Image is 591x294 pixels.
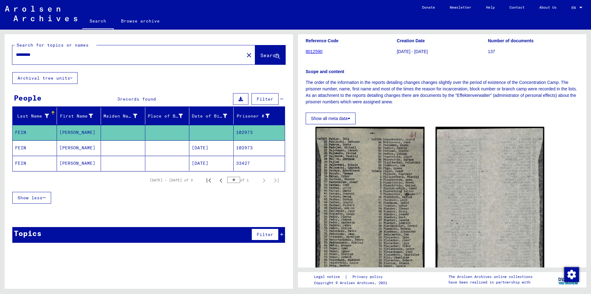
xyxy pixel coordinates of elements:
img: Arolsen_neg.svg [5,6,77,21]
button: Search [255,45,285,64]
div: [DATE] – [DATE] of 3 [150,177,193,183]
p: have been realized in partnership with [448,280,533,285]
div: Maiden Name [103,113,137,119]
a: Legal notice [314,274,345,280]
mat-label: Search for topics or names [17,42,89,48]
span: Show less [18,195,42,201]
a: Search [82,14,114,30]
div: Change consent [564,267,579,282]
img: Change consent [564,267,579,282]
img: yv_logo.png [557,272,580,287]
button: Archival tree units [12,72,78,84]
div: Date of Birth [192,113,227,119]
mat-cell: FEIN [13,156,57,171]
button: Next page [258,174,270,186]
div: of 1 [227,177,258,183]
a: Privacy policy [348,274,390,280]
mat-header-cell: Date of Birth [189,107,234,125]
div: Prisoner # [236,113,270,119]
div: People [14,92,42,103]
mat-cell: 102973 [234,125,285,140]
mat-cell: [PERSON_NAME] [57,125,101,140]
p: Copyright © Arolsen Archives, 2021 [314,280,390,286]
mat-cell: [DATE] [189,140,234,155]
div: First Name [59,111,101,121]
div: First Name [59,113,93,119]
mat-cell: [DATE] [189,156,234,171]
b: Scope and content [306,69,344,74]
mat-header-cell: First Name [57,107,101,125]
mat-select-trigger: EN [571,5,576,10]
a: 8012590 [306,49,323,54]
div: Date of Birth [192,111,235,121]
mat-header-cell: Prisoner # [234,107,285,125]
mat-cell: [PERSON_NAME] [57,156,101,171]
button: Previous page [215,174,227,186]
button: Show all meta data [306,113,356,124]
b: Creation Date [397,38,425,43]
mat-icon: close [245,52,253,59]
div: Maiden Name [103,111,145,121]
b: Reference Code [306,38,339,43]
mat-cell: 33427 [234,156,285,171]
p: 137 [488,48,579,55]
button: First page [203,174,215,186]
div: Place of Birth [148,111,191,121]
div: Last Name [15,113,49,119]
mat-cell: FEIN [13,125,57,140]
span: Filter [257,232,273,237]
button: Clear [243,49,255,61]
span: Search [260,52,279,58]
a: Browse archive [114,14,167,28]
p: [DATE] - [DATE] [397,48,488,55]
div: Topics [14,228,42,239]
mat-cell: 102973 [234,140,285,155]
p: The order of the information in the reports detailing changes changes slightly over the period of... [306,79,579,105]
div: Prisoner # [236,111,278,121]
p: The Arolsen Archives online collections [448,274,533,280]
mat-cell: [PERSON_NAME] [57,140,101,155]
span: Filter [257,96,273,102]
span: 3 [117,96,120,102]
span: records found [120,96,156,102]
div: | [314,274,390,280]
mat-header-cell: Place of Birth [145,107,190,125]
mat-header-cell: Last Name [13,107,57,125]
div: Place of Birth [148,113,183,119]
mat-cell: FEIN [13,140,57,155]
button: Show less [12,192,51,204]
button: Filter [251,93,279,105]
mat-header-cell: Maiden Name [101,107,145,125]
b: Number of documents [488,38,534,43]
button: Last page [270,174,283,186]
button: Filter [251,229,279,240]
div: Last Name [15,111,57,121]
